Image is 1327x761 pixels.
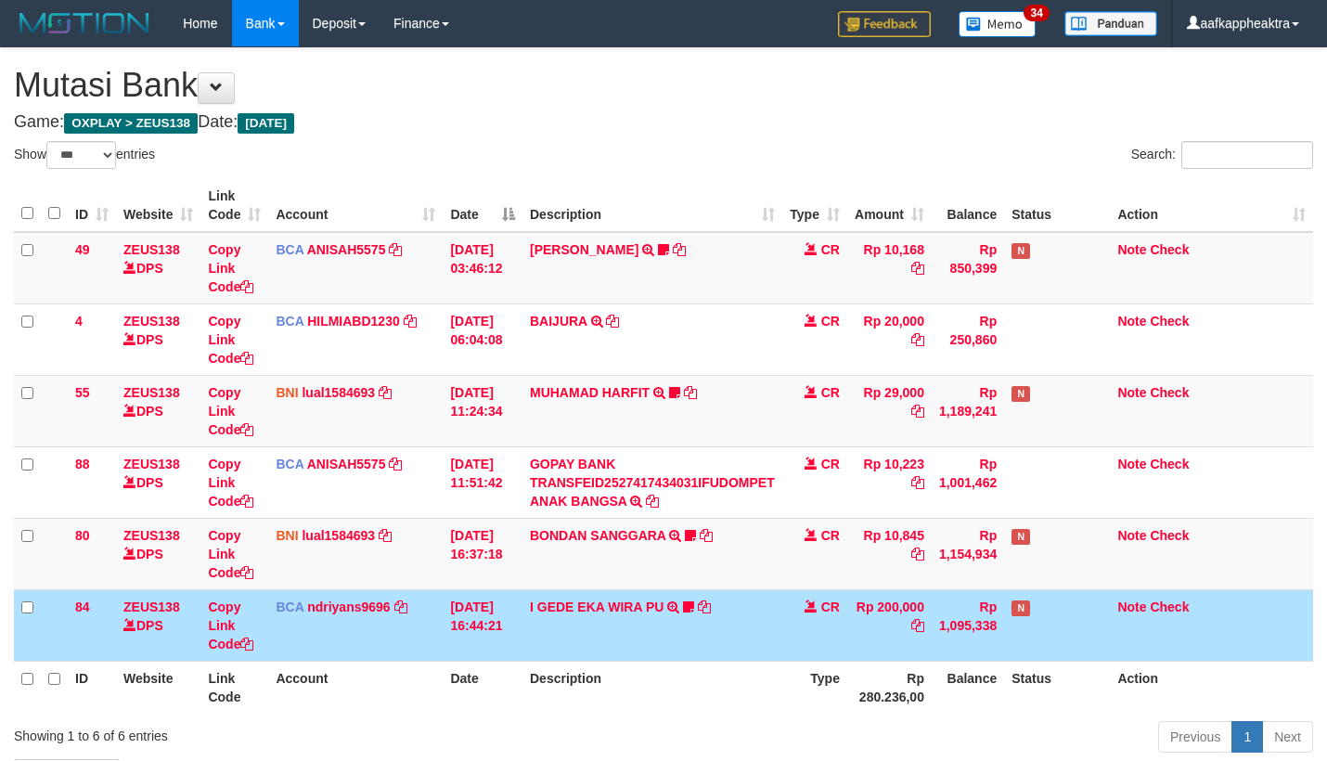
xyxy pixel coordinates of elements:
th: Link Code: activate to sort column ascending [200,179,268,232]
span: CR [821,528,840,543]
span: CR [821,314,840,329]
a: ANISAH5575 [307,457,386,471]
a: Copy GOPAY BANK TRANSFEID2527417434031IFUDOMPET ANAK BANGSA to clipboard [646,494,659,509]
span: 34 [1024,5,1049,21]
td: DPS [116,518,200,589]
input: Search: [1181,141,1313,169]
a: Copy ANISAH5575 to clipboard [389,242,402,257]
td: Rp 1,001,462 [932,446,1004,518]
a: Copy Rp 10,223 to clipboard [911,475,924,490]
span: CR [821,457,840,471]
a: Copy INA PAUJANAH to clipboard [673,242,686,257]
span: Has Note [1011,243,1030,259]
span: Has Note [1011,529,1030,545]
img: panduan.png [1064,11,1157,36]
td: [DATE] 16:37:18 [443,518,522,589]
td: Rp 29,000 [847,375,932,446]
th: Balance [932,661,1004,714]
span: BCA [276,242,303,257]
th: ID: activate to sort column ascending [68,179,116,232]
a: Copy Link Code [208,242,253,294]
th: Action [1110,661,1313,714]
td: Rp 1,189,241 [932,375,1004,446]
a: Check [1150,528,1189,543]
span: BCA [276,457,303,471]
th: Rp 280.236,00 [847,661,932,714]
td: DPS [116,232,200,304]
a: 1 [1231,721,1263,753]
td: [DATE] 06:04:08 [443,303,522,375]
a: Copy lual1584693 to clipboard [379,385,392,400]
th: Website: activate to sort column ascending [116,179,200,232]
td: [DATE] 11:24:34 [443,375,522,446]
span: 84 [75,600,90,614]
img: MOTION_logo.png [14,9,155,37]
td: [DATE] 16:44:21 [443,589,522,661]
label: Search: [1131,141,1313,169]
h4: Game: Date: [14,113,1313,132]
span: [DATE] [238,113,294,134]
a: Note [1117,242,1146,257]
img: Feedback.jpg [838,11,931,37]
th: Date: activate to sort column descending [443,179,522,232]
a: BONDAN SANGGARA [530,528,665,543]
a: Check [1150,385,1189,400]
a: Copy Link Code [208,528,253,580]
a: Copy lual1584693 to clipboard [379,528,392,543]
div: Showing 1 to 6 of 6 entries [14,719,539,745]
th: Date [443,661,522,714]
a: BAIJURA [530,314,587,329]
a: Note [1117,385,1146,400]
a: ZEUS138 [123,457,180,471]
a: Copy Link Code [208,314,253,366]
th: Account [268,661,443,714]
a: ZEUS138 [123,600,180,614]
a: Next [1262,721,1313,753]
a: Copy ndriyans9696 to clipboard [394,600,407,614]
span: 55 [75,385,90,400]
a: Check [1150,457,1189,471]
a: Check [1150,600,1189,614]
span: BNI [276,385,298,400]
a: ZEUS138 [123,242,180,257]
td: [DATE] 03:46:12 [443,232,522,304]
a: Check [1150,242,1189,257]
a: Copy MUHAMAD HARFIT to clipboard [684,385,697,400]
a: lual1584693 [302,528,375,543]
a: Copy Rp 10,845 to clipboard [911,547,924,561]
td: Rp 1,154,934 [932,518,1004,589]
span: 49 [75,242,90,257]
a: Copy Rp 200,000 to clipboard [911,618,924,633]
a: ndriyans9696 [307,600,391,614]
h1: Mutasi Bank [14,67,1313,104]
td: Rp 10,168 [847,232,932,304]
td: Rp 250,860 [932,303,1004,375]
select: Showentries [46,141,116,169]
a: Copy Link Code [208,600,253,651]
span: CR [821,600,840,614]
a: ZEUS138 [123,528,180,543]
th: Description: activate to sort column ascending [522,179,782,232]
th: Account: activate to sort column ascending [268,179,443,232]
td: Rp 1,095,338 [932,589,1004,661]
a: Copy Rp 29,000 to clipboard [911,404,924,419]
th: Balance [932,179,1004,232]
td: Rp 10,223 [847,446,932,518]
td: DPS [116,375,200,446]
a: Note [1117,528,1146,543]
span: Has Note [1011,600,1030,616]
a: [PERSON_NAME] [530,242,638,257]
a: Copy BONDAN SANGGARA to clipboard [700,528,713,543]
a: Note [1117,600,1146,614]
th: Type [782,661,847,714]
th: ID [68,661,116,714]
td: DPS [116,303,200,375]
span: BNI [276,528,298,543]
td: DPS [116,446,200,518]
th: Status [1004,179,1110,232]
a: Copy BAIJURA to clipboard [606,314,619,329]
a: Copy HILMIABD1230 to clipboard [404,314,417,329]
td: [DATE] 11:51:42 [443,446,522,518]
a: Copy Link Code [208,457,253,509]
a: Check [1150,314,1189,329]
